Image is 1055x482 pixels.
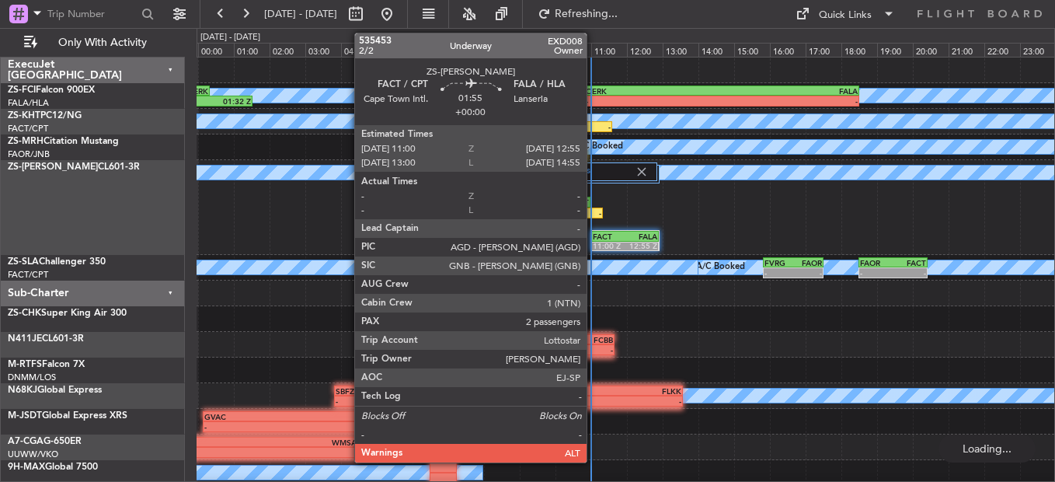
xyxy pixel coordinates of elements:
[552,148,585,157] div: -
[860,268,893,278] div: -
[8,463,45,472] span: 9H-MAX
[8,137,44,146] span: ZS-MRH
[443,112,489,121] div: FAUT
[8,386,37,395] span: N68KJ
[305,43,341,57] div: 03:00
[8,411,42,421] span: M-JSDT
[484,43,520,57] div: 08:00
[8,257,39,267] span: ZS-SLA
[503,138,535,147] div: FALA
[336,386,509,396] div: SBFZ
[8,386,102,395] a: N68KJGlobal Express
[353,412,503,421] div: FACT
[8,309,41,318] span: ZS-CHK
[8,257,106,267] a: ZS-SLAChallenger 350
[793,258,822,267] div: FAOR
[8,437,82,446] a: A7-CGAG-650ER
[17,30,169,55] button: Only With Activity
[663,43,698,57] div: 13:00
[520,43,555,57] div: 09:00
[764,258,793,267] div: FVRG
[764,268,793,278] div: -
[591,43,627,57] div: 11:00
[341,43,377,57] div: 04:00
[413,43,448,57] div: 06:00
[819,8,872,23] div: Quick Links
[877,43,913,57] div: 19:00
[8,334,84,344] a: N411JECL601-3R
[448,43,484,57] div: 07:00
[549,345,614,355] div: -
[535,138,568,147] div: [PERSON_NAME]
[200,31,260,44] div: [DATE] - [DATE]
[152,438,357,447] div: WMSA
[204,412,353,421] div: GVAC
[554,9,619,19] span: Refreshing...
[336,396,509,406] div: -
[8,86,36,95] span: ZS-FCI
[509,396,682,406] div: -
[8,437,44,446] span: A7-CGA
[531,2,624,26] button: Refreshing...
[407,371,443,380] div: -
[593,241,625,250] div: 11:00 Z
[152,448,357,457] div: -
[698,43,734,57] div: 14:00
[8,360,85,369] a: M-RTFSFalcon 7X
[555,197,589,207] div: FACT
[407,361,443,370] div: EGGP
[635,165,649,179] img: gray-close.svg
[8,97,49,109] a: FALA/HLA
[539,166,634,179] label: 2 Flight Legs
[40,37,164,48] span: Only With Activity
[377,43,413,57] div: 05:00
[564,122,611,131] div: -
[586,86,722,96] div: OERK
[462,309,535,319] div: FACT
[938,435,1036,463] div: Loading...
[166,96,251,106] div: 01:32 Z
[567,208,601,218] div: -
[722,96,858,106] div: -
[793,268,822,278] div: -
[353,422,503,431] div: -
[47,2,137,26] input: Trip Number
[8,162,140,172] a: ZS-[PERSON_NAME]CL601-3R
[586,96,722,106] div: -
[8,148,50,160] a: FAOR/JNB
[625,241,656,250] div: 12:55 Z
[198,43,234,57] div: 00:00
[8,111,40,120] span: ZS-KHT
[8,463,98,472] a: 9H-MAXGlobal 7500
[893,268,925,278] div: -
[389,309,462,319] div: FLHN
[806,43,841,57] div: 17:00
[549,335,614,344] div: FCBB
[8,123,48,134] a: FACT/CPT
[8,269,48,281] a: FACT/CPT
[8,309,127,318] a: ZS-CHKSuper King Air 300
[509,386,682,396] div: FLKK
[8,137,119,146] a: ZS-MRHCitation Mustang
[8,111,82,120] a: ZS-KHTPC12/NG
[270,43,305,57] div: 02:00
[860,258,893,267] div: FAOR
[8,449,58,460] a: UUWW/VKO
[8,360,42,369] span: M-RTFS
[443,371,479,380] div: -
[770,43,806,57] div: 16:00
[593,232,625,241] div: FACT
[8,372,56,383] a: DNMM/LOS
[696,256,745,279] div: A/C Booked
[519,148,552,157] div: 08:58 Z
[234,43,270,57] div: 01:00
[574,135,623,159] div: A/C Booked
[893,258,925,267] div: FACT
[264,7,337,21] span: [DATE] - [DATE]
[443,361,479,370] div: LFMN
[788,2,903,26] button: Quick Links
[627,43,663,57] div: 12:00
[913,43,949,57] div: 20:00
[722,86,858,96] div: FALA
[532,208,566,218] div: 09:20 Z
